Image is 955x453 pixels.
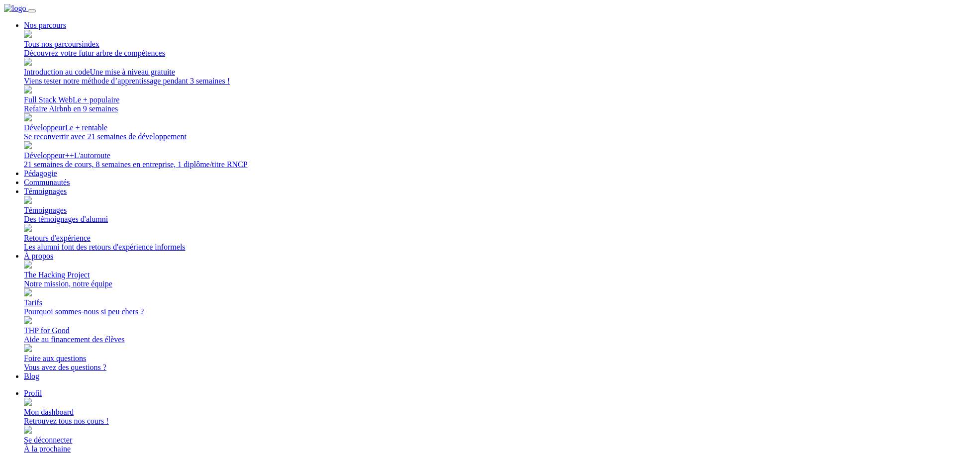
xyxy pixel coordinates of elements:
a: Tarifs Pourquoi sommes-nous si peu chers ? [24,289,951,316]
img: close-bfa29482b68dc59ac4d1754714631d55.svg [24,426,32,434]
a: Blog [24,372,39,380]
span: Témoignages [24,206,67,214]
a: The Hacking Project Notre mission, notre équipe [24,262,951,288]
span: The Hacking Project [24,271,90,279]
div: Se reconvertir avec 21 semaines de développement [24,132,951,141]
img: logo [4,4,26,13]
a: Introduction au codeUne mise à niveau gratuite Viens tester notre méthode d’apprentissage pendant... [24,59,951,86]
span: Développeur++ [24,151,110,160]
div: 21 semaines de cours, 8 semaines en entreprise, 1 diplôme/titre RNCP [24,160,951,169]
img: star-1b1639e91352246008672c7d0108e8fd.svg [24,141,32,149]
a: Full Stack WebLe + populaire Refaire Airbnb en 9 semaines [24,87,951,113]
span: Le + populaire [73,95,119,104]
span: index [82,40,99,48]
span: Foire aux questions [24,354,86,362]
span: THP for Good [24,326,70,335]
a: Pédagogie [24,169,57,178]
a: Communautés [24,178,70,186]
span: L'autoroute [74,151,110,160]
img: puzzle-4bde4084d90f9635442e68fcf97b7805.svg [24,58,32,66]
a: DéveloppeurLe + rentable Se reconvertir avec 21 semaines de développement [24,114,951,141]
a: Témoignages [24,187,67,195]
img: book-open-effebd538656b14b08b143ef14f57c46.svg [24,344,32,352]
span: Développeur [24,123,107,132]
a: THP for Good Aide au financement des élèves [24,317,951,344]
img: git-4-38d7f056ac829478e83c2c2dd81de47b.svg [24,30,32,38]
a: Foire aux questions Vous avez des questions ? [24,345,951,372]
div: Aide au financement des élèves [24,335,951,344]
img: terminal-92af89cfa8d47c02adae11eb3e7f907c.svg [24,86,32,93]
a: Nos parcours [24,21,66,29]
span: Une mise à niveau gratuite [90,68,175,76]
a: Tous nos parcoursindex Découvrez votre futur arbre de compétences [24,31,951,58]
div: Pourquoi sommes-nous si peu chers ? [24,307,951,316]
a: À propos [24,252,53,260]
div: Refaire Airbnb en 9 semaines [24,104,951,113]
a: Développeur++L'autoroute 21 semaines de cours, 8 semaines en entreprise, 1 diplôme/titre RNCP [24,142,951,169]
div: Découvrez votre futur arbre de compétences [24,49,951,58]
a: Témoignages Des témoignages d'alumni [24,197,951,224]
img: beer-14d7f5c207f57f081275ab10ea0b8a94.svg [24,224,32,232]
span: Se déconnecter [24,436,72,444]
span: Retours d'expérience [24,234,91,242]
button: Toggle navigation [28,9,36,12]
div: Des témoignages d'alumni [24,215,951,224]
span: Mon dashboard [24,408,74,416]
a: Profil [24,389,42,397]
div: Viens tester notre méthode d’apprentissage pendant 3 semaines ! [24,77,951,86]
span: Full Stack Web [24,95,119,104]
span: Introduction au code [24,68,175,76]
div: Les alumni font des retours d'expérience informels [24,243,951,252]
div: Vous avez des questions ? [24,363,951,372]
img: money-9ea4723cc1eb9d308b63524c92a724aa.svg [24,288,32,296]
span: Le + rentable [65,123,107,132]
img: save-2003ce5719e3e880618d2f866ea23079.svg [24,113,32,121]
div: Notre mission, notre équipe [24,279,951,288]
span: Tarifs [24,298,42,307]
img: user-39a31b0fda3f6d0d9998f93cd6357590.svg [24,398,32,406]
a: Mon dashboard Retrouvez tous nos cours ! [24,399,951,426]
a: Retours d'expérience Les alumni font des retours d'expérience informels [24,225,951,252]
div: Retrouvez tous nos cours ! [24,417,951,426]
img: coffee-1-45024b9a829a1d79ffe67ffa7b865f2f.svg [24,196,32,204]
img: heart-3dc04c8027ce09cac19c043a17b15ac7.svg [24,316,32,324]
span: Tous nos parcours [24,40,99,48]
img: earth-532ca4cfcc951ee1ed9d08868e369144.svg [24,261,32,269]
